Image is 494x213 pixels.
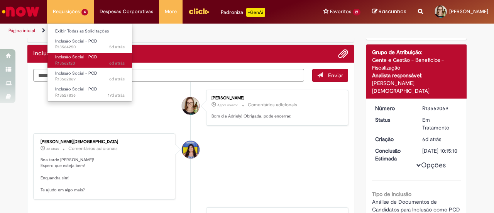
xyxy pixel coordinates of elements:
[55,92,125,99] span: R13527836
[46,147,59,151] time: 26/09/2025 16:42:27
[338,49,348,59] button: Adicionar anexos
[449,8,488,15] span: [PERSON_NAME]
[372,72,461,79] div: Analista responsável:
[68,145,118,152] small: Comentários adicionais
[369,104,417,112] dt: Número
[372,191,411,198] b: Tipo de Inclusão
[182,97,200,115] div: Renata Grossko
[47,37,132,51] a: Aberto R13564250 : Inclusão Social - PCD
[372,8,406,15] a: Rascunhos
[81,9,88,15] span: 4
[108,92,125,98] span: 17d atrás
[182,141,200,158] div: Adriely Da Silva Evangelista
[372,56,461,72] div: Gente e Gestão - Benefícios - Fiscalização
[33,69,304,82] textarea: Digite sua mensagem aqui...
[422,135,458,143] div: 24/09/2025 10:21:15
[55,54,97,60] span: Inclusão Social - PCD
[221,8,265,17] div: Padroniza
[369,135,417,143] dt: Criação
[217,103,238,107] span: Agora mesmo
[217,103,238,107] time: 29/09/2025 11:36:19
[55,44,125,50] span: R13564250
[379,8,406,15] span: Rascunhos
[55,76,125,82] span: R13562069
[422,104,458,112] div: R13562069
[100,8,153,15] span: Despesas Corporativas
[47,27,132,36] a: Exibir Todas as Solicitações
[248,102,297,108] small: Comentários adicionais
[422,116,458,131] div: Em Tratamento
[312,69,348,82] button: Enviar
[372,79,461,95] div: [PERSON_NAME][DEMOGRAPHIC_DATA]
[422,136,441,143] time: 24/09/2025 10:21:15
[211,113,340,119] p: Bom dia Adriely! Obrigada, pode encerrar.
[55,38,97,44] span: Inclusão Social - PCD
[47,53,132,67] a: Aberto R13562120 : Inclusão Social - PCD
[369,116,417,124] dt: Status
[369,147,417,162] dt: Conclusão Estimada
[246,8,265,17] p: +GenAi
[33,50,93,57] h2: Inclusão Social - PCD Histórico de tíquete
[55,70,97,76] span: Inclusão Social - PCD
[353,9,360,15] span: 21
[55,60,125,66] span: R13562120
[41,140,169,144] div: [PERSON_NAME][DEMOGRAPHIC_DATA]
[422,136,441,143] span: 6d atrás
[211,96,340,101] div: [PERSON_NAME]
[53,8,80,15] span: Requisições
[422,147,458,155] div: [DATE] 10:15:10
[330,8,351,15] span: Favoritos
[109,76,125,82] span: 6d atrás
[372,48,461,56] div: Grupo de Atribuição:
[55,86,97,92] span: Inclusão Social - PCD
[47,23,132,102] ul: Requisições
[47,85,132,99] a: Aberto R13527836 : Inclusão Social - PCD
[41,157,169,193] p: Boa tarde [PERSON_NAME]! Espero que esteja bem! Enquandra sim! Te ajudo em algo mais?
[1,4,41,19] img: ServiceNow
[109,60,125,66] span: 6d atrás
[8,27,35,34] a: Página inicial
[6,24,323,38] ul: Trilhas de página
[46,147,59,151] span: 3d atrás
[328,72,343,79] span: Enviar
[109,44,125,50] span: 5d atrás
[165,8,177,15] span: More
[47,69,132,83] a: Aberto R13562069 : Inclusão Social - PCD
[108,92,125,98] time: 12/09/2025 14:09:39
[188,5,209,17] img: click_logo_yellow_360x200.png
